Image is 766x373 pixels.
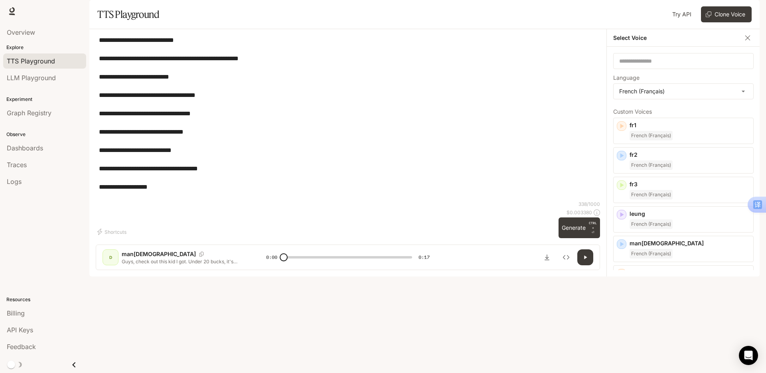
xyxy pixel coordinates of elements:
div: Open Intercom Messenger [739,346,758,365]
p: man[DEMOGRAPHIC_DATA] [122,250,196,258]
p: ying1 [630,269,750,277]
p: 338 / 1000 [578,201,600,207]
span: French (Français) [630,131,673,140]
span: French (Français) [630,190,673,199]
p: leung [630,210,750,218]
span: French (Français) [630,249,673,259]
button: GenerateCTRL +⏎ [559,217,600,238]
button: Download audio [539,249,555,265]
span: French (Français) [630,219,673,229]
p: Guys, check out this kid I got. Under 20 bucks, it's totally wireless shaves, trims hair, even ha... [122,258,247,265]
div: French (Français) [614,84,753,99]
div: D [104,251,117,264]
span: French (Français) [630,160,673,170]
button: Clone Voice [701,6,752,22]
p: Custom Voices [613,109,754,114]
span: 0:17 [419,253,430,261]
p: Language [613,75,640,81]
button: Copy Voice ID [196,252,207,257]
p: fr3 [630,180,750,188]
button: Shortcuts [96,225,130,238]
p: fr1 [630,121,750,129]
p: CTRL + [589,221,597,230]
p: fr2 [630,151,750,159]
p: man[DEMOGRAPHIC_DATA] [630,239,750,247]
span: 0:00 [266,253,277,261]
p: $ 0.003380 [567,209,592,216]
a: Try API [669,6,695,22]
h1: TTS Playground [97,6,159,22]
button: Inspect [558,249,574,265]
p: ⏎ [589,221,597,235]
